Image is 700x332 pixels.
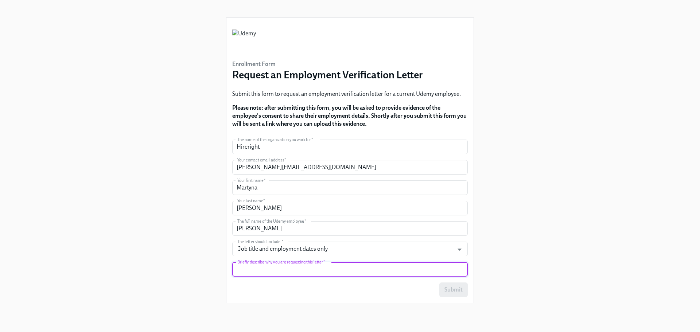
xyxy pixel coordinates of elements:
p: Submit this form to request an employment verification letter for a current Udemy employee. [232,90,468,98]
img: Udemy [232,30,256,51]
strong: Please note: after submitting this form, you will be asked to provide evidence of the employee's ... [232,104,467,127]
button: Open [454,244,465,255]
h6: Enrollment Form [232,60,423,68]
h3: Request an Employment Verification Letter [232,68,423,81]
